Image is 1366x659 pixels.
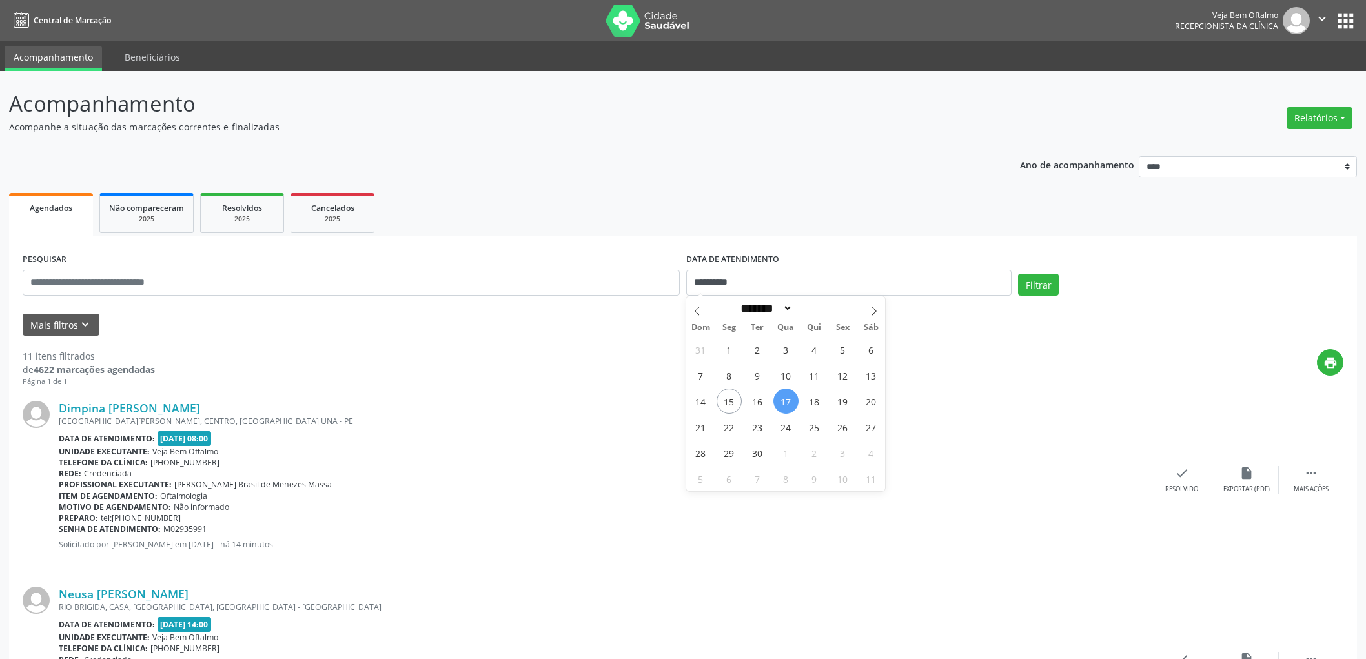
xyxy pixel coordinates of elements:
[773,440,799,465] span: Outubro 1, 2025
[78,318,92,332] i: keyboard_arrow_down
[59,619,155,630] b: Data de atendimento:
[84,468,132,479] span: Credenciada
[773,414,799,440] span: Setembro 24, 2025
[1315,12,1329,26] i: 
[59,401,200,415] a: Dimpina [PERSON_NAME]
[859,337,884,362] span: Setembro 6, 2025
[59,491,158,502] b: Item de agendamento:
[773,363,799,388] span: Setembro 10, 2025
[174,502,229,512] span: Não informado
[300,214,365,224] div: 2025
[802,466,827,491] span: Outubro 9, 2025
[163,523,207,534] span: M02935991
[59,523,161,534] b: Senha de atendimento:
[1175,21,1278,32] span: Recepcionista da clínica
[745,414,770,440] span: Setembro 23, 2025
[830,389,855,414] span: Setembro 19, 2025
[686,250,779,270] label: DATA DE ATENDIMENTO
[9,120,953,134] p: Acompanhe a situação das marcações correntes e finalizadas
[771,323,800,332] span: Qua
[34,15,111,26] span: Central de Marcação
[859,389,884,414] span: Setembro 20, 2025
[688,466,713,491] span: Outubro 5, 2025
[1283,7,1310,34] img: img
[150,643,219,654] span: [PHONE_NUMBER]
[311,203,354,214] span: Cancelados
[23,314,99,336] button: Mais filtroskeyboard_arrow_down
[23,376,155,387] div: Página 1 de 1
[1317,349,1343,376] button: print
[793,301,835,315] input: Year
[688,363,713,388] span: Setembro 7, 2025
[717,337,742,362] span: Setembro 1, 2025
[773,389,799,414] span: Setembro 17, 2025
[59,512,98,523] b: Preparo:
[802,414,827,440] span: Setembro 25, 2025
[830,440,855,465] span: Outubro 3, 2025
[116,46,189,68] a: Beneficiários
[158,431,212,446] span: [DATE] 08:00
[109,203,184,214] span: Não compareceram
[101,512,181,523] span: tel:[PHONE_NUMBER]
[23,363,155,376] div: de
[1294,485,1329,494] div: Mais ações
[1175,10,1278,21] div: Veja Bem Oftalmo
[1165,485,1198,494] div: Resolvido
[773,466,799,491] span: Outubro 8, 2025
[1239,466,1254,480] i: insert_drive_file
[737,301,793,315] select: Month
[715,323,743,332] span: Seg
[152,632,218,643] span: Veja Bem Oftalmo
[152,446,218,457] span: Veja Bem Oftalmo
[1175,466,1189,480] i: check
[1223,485,1270,494] div: Exportar (PDF)
[688,337,713,362] span: Agosto 31, 2025
[59,446,150,457] b: Unidade executante:
[59,433,155,444] b: Data de atendimento:
[745,440,770,465] span: Setembro 30, 2025
[59,632,150,643] b: Unidade executante:
[59,643,148,654] b: Telefone da clínica:
[830,414,855,440] span: Setembro 26, 2025
[174,479,332,490] span: [PERSON_NAME] Brasil de Menezes Massa
[688,440,713,465] span: Setembro 28, 2025
[1020,156,1134,172] p: Ano de acompanhamento
[802,440,827,465] span: Outubro 2, 2025
[59,468,81,479] b: Rede:
[802,337,827,362] span: Setembro 4, 2025
[745,389,770,414] span: Setembro 16, 2025
[773,337,799,362] span: Setembro 3, 2025
[23,250,66,270] label: PESQUISAR
[830,363,855,388] span: Setembro 12, 2025
[830,337,855,362] span: Setembro 5, 2025
[745,466,770,491] span: Outubro 7, 2025
[59,502,171,512] b: Motivo de agendamento:
[800,323,828,332] span: Qui
[109,214,184,224] div: 2025
[802,363,827,388] span: Setembro 11, 2025
[160,491,207,502] span: Oftalmologia
[59,416,1150,427] div: [GEOGRAPHIC_DATA][PERSON_NAME], CENTRO, [GEOGRAPHIC_DATA] UNA - PE
[859,363,884,388] span: Setembro 13, 2025
[830,466,855,491] span: Outubro 10, 2025
[23,587,50,614] img: img
[717,363,742,388] span: Setembro 8, 2025
[5,46,102,71] a: Acompanhamento
[150,457,219,468] span: [PHONE_NUMBER]
[686,323,715,332] span: Dom
[1018,274,1059,296] button: Filtrar
[210,214,274,224] div: 2025
[828,323,857,332] span: Sex
[745,363,770,388] span: Setembro 9, 2025
[859,466,884,491] span: Outubro 11, 2025
[9,10,111,31] a: Central de Marcação
[1287,107,1352,129] button: Relatórios
[23,401,50,428] img: img
[745,337,770,362] span: Setembro 2, 2025
[30,203,72,214] span: Agendados
[1323,356,1338,370] i: print
[717,440,742,465] span: Setembro 29, 2025
[1304,466,1318,480] i: 
[688,414,713,440] span: Setembro 21, 2025
[802,389,827,414] span: Setembro 18, 2025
